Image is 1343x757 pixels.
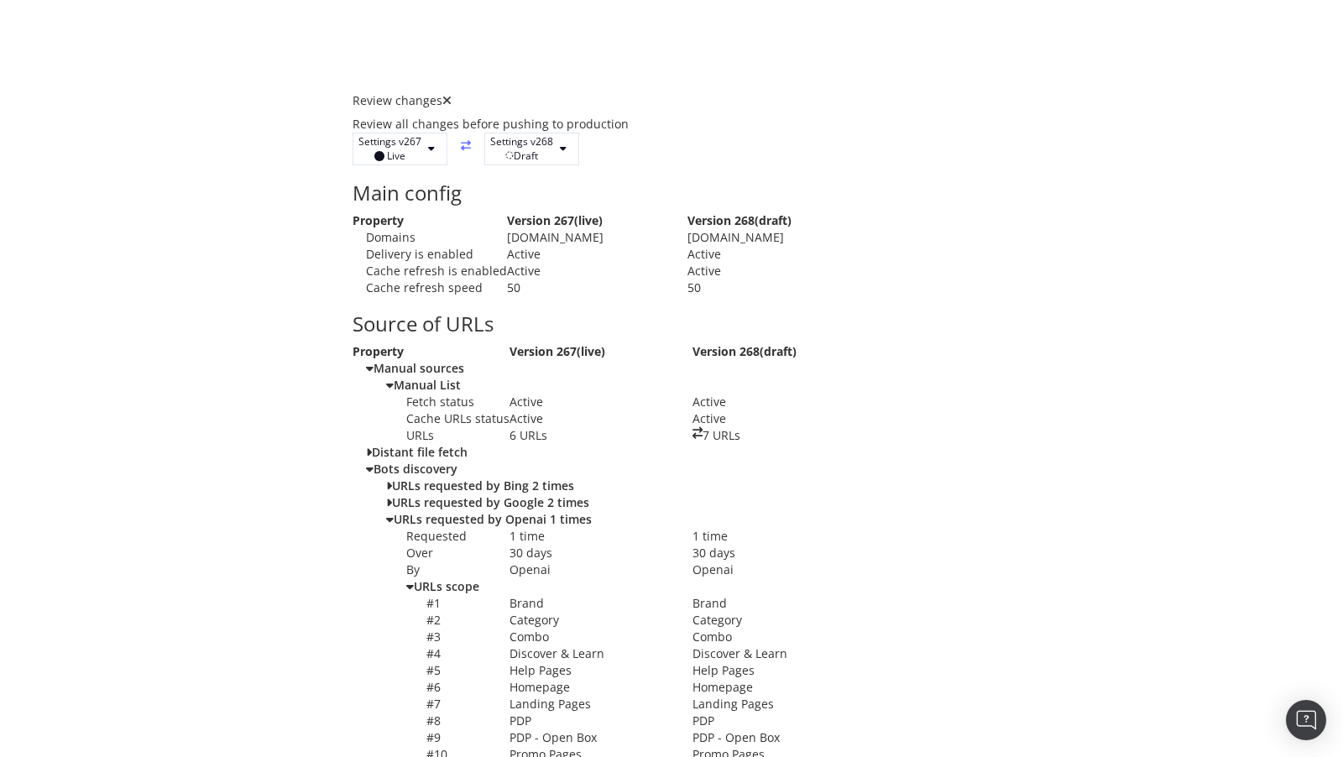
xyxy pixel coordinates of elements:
[353,528,510,545] td: Requested
[510,427,692,444] td: 6 URLs
[692,595,875,612] td: Brand
[692,528,875,545] td: 1 time
[687,263,868,279] td: Active
[353,612,510,629] td: #2
[692,629,875,645] td: Combo
[510,528,692,545] td: 1 time
[490,134,553,149] div: Settings v268
[353,561,510,578] td: By
[507,212,687,229] th: Version 267 ( live )
[353,313,990,335] h3: Source of URLs
[353,343,510,360] th: Property
[692,612,875,629] td: Category
[507,279,687,296] td: 50
[353,444,875,461] td: Distant file fetch
[687,246,868,263] td: Active
[353,662,510,679] td: #5
[692,545,875,561] td: 30 days
[353,263,507,279] td: Cache refresh is enabled
[353,427,510,444] td: URLs
[692,696,875,713] td: Landing Pages
[692,645,875,662] td: Discover & Learn
[510,662,692,679] td: Help Pages
[353,377,875,394] td: Manual List
[692,394,875,410] td: Active
[353,360,875,377] td: Manual sources
[692,561,875,578] td: Openai
[353,92,442,109] div: Review changes
[353,116,990,133] div: Review all changes before pushing to production
[687,229,868,246] td: [DOMAIN_NAME]
[442,92,452,109] div: times
[353,696,510,713] td: #7
[353,212,507,229] th: Property
[510,629,692,645] td: Combo
[353,595,510,612] td: #1
[353,394,510,410] td: Fetch status
[353,182,990,204] h3: Main config
[490,149,553,163] div: Draft
[353,133,447,164] button: Settings v267 Live
[510,713,692,729] td: PDP
[353,478,875,494] td: URLs requested by Bing 2 times
[510,343,692,360] th: Version 267 ( live )
[510,729,692,746] td: PDP - Open Box
[510,561,692,578] td: Openai
[358,134,421,149] div: Settings v267
[510,612,692,629] td: Category
[692,713,875,729] td: PDP
[353,410,510,427] td: Cache URLs status
[507,246,687,263] td: Active
[353,645,510,662] td: #4
[353,246,507,263] td: Delivery is enabled
[353,511,875,528] td: URLs requested by Openai 1 times
[510,545,692,561] td: 30 days
[692,662,875,679] td: Help Pages
[484,133,579,164] button: Settings v268Draft
[687,212,868,229] th: Version 268 ( draft )
[353,679,510,696] td: #6
[353,629,510,645] td: #3
[510,696,692,713] td: Landing Pages
[692,410,875,427] td: Active
[353,494,875,511] td: URLs requested by Google 2 times
[510,595,692,612] td: Brand
[353,229,507,246] td: Domains
[353,545,510,561] td: Over
[692,729,875,746] td: PDP - Open Box
[353,461,875,478] td: Bots discovery
[510,410,692,427] td: Active
[507,229,687,246] td: [DOMAIN_NAME]
[1286,700,1326,740] div: Open Intercom Messenger
[692,343,875,360] th: Version 268 ( draft )
[507,263,687,279] td: Active
[510,679,692,696] td: Homepage
[353,729,510,746] td: #9
[353,279,507,296] td: Cache refresh speed
[353,578,875,595] td: URLs scope
[510,394,692,410] td: Active
[510,645,692,662] td: Discover & Learn
[692,679,875,696] td: Homepage
[692,427,875,444] div: 7 URLs
[353,713,510,729] td: #8
[358,149,421,163] div: Live
[687,279,868,296] td: 50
